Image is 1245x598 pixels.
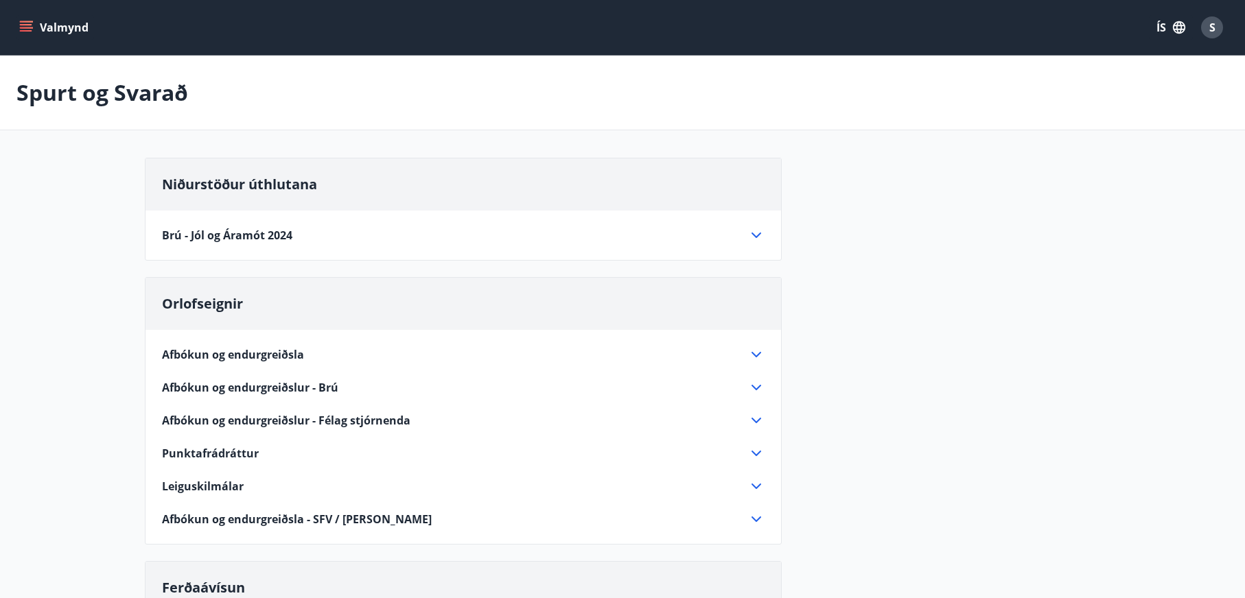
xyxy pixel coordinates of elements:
div: Punktafrádráttur [162,445,765,462]
span: Afbókun og endurgreiðslur - Brú [162,380,338,395]
span: Punktafrádráttur [162,446,259,461]
span: Afbókun og endurgreiðslur - Félag stjórnenda [162,413,410,428]
span: Afbókun og endurgreiðsla - SFV / [PERSON_NAME] [162,512,432,527]
button: menu [16,15,94,40]
span: S [1209,20,1215,35]
div: Afbókun og endurgreiðslur - Brú [162,379,765,396]
div: Afbókun og endurgreiðslur - Félag stjórnenda [162,412,765,429]
p: Spurt og Svarað [16,77,188,108]
div: Afbókun og endurgreiðsla - SFV / [PERSON_NAME] [162,511,765,527]
button: ÍS [1149,15,1193,40]
span: Ferðaávísun [162,578,245,597]
span: Afbókun og endurgreiðsla [162,347,304,362]
div: Leiguskilmálar [162,478,765,494]
button: S [1196,11,1229,44]
span: Niðurstöður úthlutana [162,175,317,193]
span: Orlofseignir [162,294,243,313]
span: Leiguskilmálar [162,479,244,494]
span: Brú - Jól og Áramót 2024 [162,228,292,243]
div: Afbókun og endurgreiðsla [162,346,765,363]
div: Brú - Jól og Áramót 2024 [162,227,765,243]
